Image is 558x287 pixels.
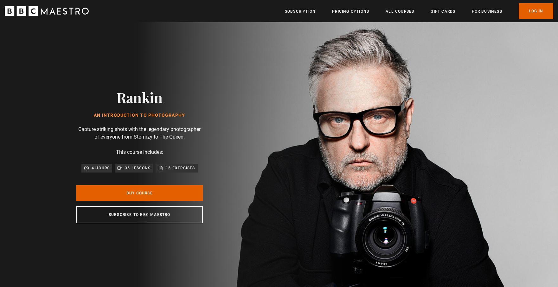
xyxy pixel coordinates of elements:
a: All Courses [386,8,414,15]
a: Gift Cards [431,8,455,15]
p: 15 exercises [166,165,195,171]
p: This course includes: [116,148,163,156]
p: 35 lessons [125,165,151,171]
h2: Rankin [94,89,185,105]
a: For business [472,8,502,15]
p: Capture striking shots with the legendary photographer of everyone from Stormzy to The Queen. [76,126,203,141]
a: Subscription [285,8,316,15]
h1: An Introduction to Photography [94,113,185,118]
svg: BBC Maestro [5,6,89,16]
nav: Primary [285,3,553,19]
a: Pricing Options [332,8,369,15]
p: 4 hours [92,165,110,171]
a: Subscribe to BBC Maestro [76,206,203,223]
a: Buy Course [76,185,203,201]
a: Log In [519,3,553,19]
